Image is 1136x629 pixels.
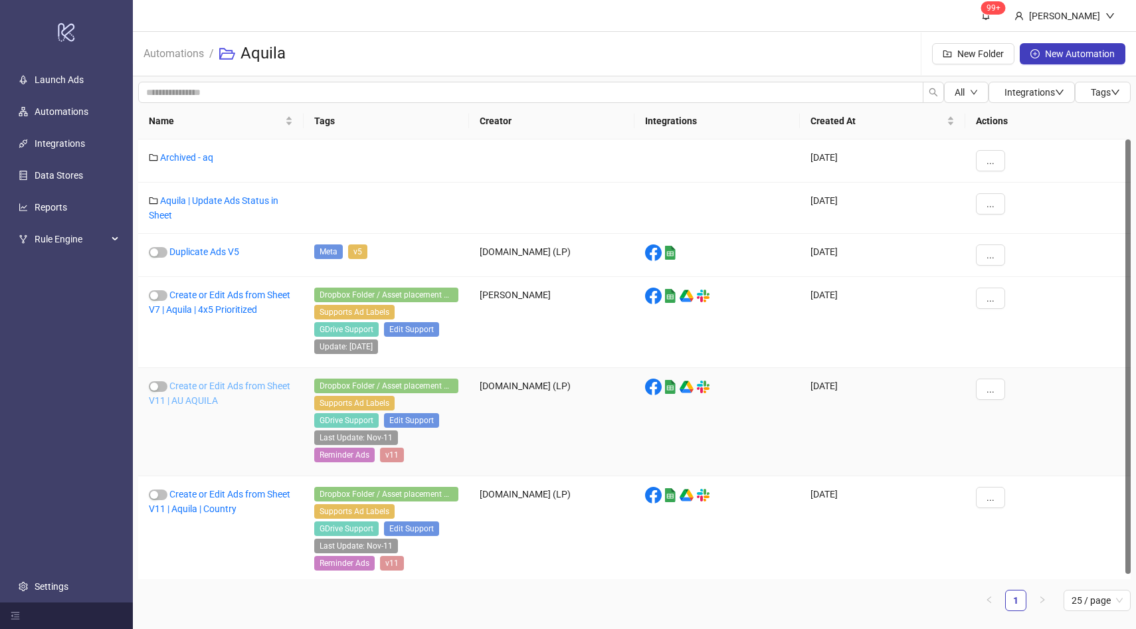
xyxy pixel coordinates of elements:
span: Last Update: Nov-11 [314,430,398,445]
button: New Automation [1020,43,1125,64]
span: All [955,87,965,98]
h3: Aquila [240,43,286,64]
span: plus-circle [1030,49,1040,58]
span: Last Update: Nov-11 [314,539,398,553]
li: Previous Page [979,590,1000,611]
a: Reports [35,202,67,213]
span: ... [987,199,994,209]
div: Page Size [1064,590,1131,611]
div: [DOMAIN_NAME] (LP) [469,234,634,277]
button: ... [976,487,1005,508]
a: Integrations [35,138,85,149]
span: fork [19,234,28,244]
span: ... [987,250,994,260]
span: v11 [380,448,404,462]
button: ... [976,150,1005,171]
span: Reminder Ads [314,448,375,462]
span: right [1038,596,1046,604]
span: search [929,88,938,97]
button: ... [976,288,1005,309]
div: [DATE] [800,183,965,234]
button: Integrationsdown [989,82,1075,103]
button: ... [976,193,1005,215]
li: Next Page [1032,590,1053,611]
span: v5 [348,244,367,259]
span: menu-fold [11,611,20,620]
button: Tagsdown [1075,82,1131,103]
div: [DATE] [800,139,965,183]
a: Launch Ads [35,74,84,85]
span: folder [149,153,158,162]
span: Dropbox Folder / Asset placement detection [314,487,458,501]
div: [DATE] [800,234,965,277]
th: Creator [469,103,634,139]
span: Edit Support [384,413,439,428]
a: Automations [35,106,88,117]
button: New Folder [932,43,1014,64]
button: ... [976,379,1005,400]
span: ... [987,155,994,166]
span: Supports Ad Labels [314,504,395,519]
span: left [985,596,993,604]
div: [PERSON_NAME] [469,277,634,368]
a: 1 [1006,590,1026,610]
span: Name [149,114,282,128]
a: Create or Edit Ads from Sheet V11 | AU AQUILA [149,381,290,406]
li: 1 [1005,590,1026,611]
div: [DATE] [800,476,965,584]
span: Supports Ad Labels [314,396,395,410]
span: GDrive Support [314,521,379,536]
div: [PERSON_NAME] [1024,9,1105,23]
span: ... [987,293,994,304]
li: / [209,33,214,75]
span: Update: 21-10-2024 [314,339,378,354]
a: Create or Edit Ads from Sheet V11 | Aquila | Country [149,489,290,514]
span: user [1014,11,1024,21]
th: Integrations [634,103,800,139]
span: folder [149,196,158,205]
span: down [1111,88,1120,97]
span: Dropbox Folder / Asset placement detection [314,288,458,302]
span: Created At [810,114,944,128]
span: Edit Support [384,521,439,536]
span: Rule Engine [35,226,108,252]
span: Dropbox Folder / Asset placement detection [314,379,458,393]
a: Automations [141,45,207,60]
button: left [979,590,1000,611]
th: Tags [304,103,469,139]
span: Integrations [1004,87,1064,98]
div: [DATE] [800,368,965,476]
div: [DOMAIN_NAME] (LP) [469,368,634,476]
span: down [970,88,978,96]
a: Archived - aq [160,152,213,163]
span: bell [981,11,991,20]
sup: 1584 [981,1,1006,15]
span: Tags [1091,87,1120,98]
th: Created At [800,103,965,139]
span: folder-open [219,46,235,62]
span: Meta [314,244,343,259]
span: down [1105,11,1115,21]
span: New Automation [1045,48,1115,59]
button: ... [976,244,1005,266]
span: ... [987,492,994,503]
a: Aquila | Update Ads Status in Sheet [149,195,278,221]
a: Settings [35,581,68,592]
span: down [1055,88,1064,97]
span: v11 [380,556,404,571]
a: Create or Edit Ads from Sheet V7 | Aquila | 4x5 Prioritized [149,290,290,315]
div: [DOMAIN_NAME] (LP) [469,476,634,584]
div: [DATE] [800,277,965,368]
span: folder-add [943,49,952,58]
a: Data Stores [35,170,83,181]
span: Supports Ad Labels [314,305,395,319]
span: Reminder Ads [314,556,375,571]
button: right [1032,590,1053,611]
span: GDrive Support [314,322,379,337]
th: Name [138,103,304,139]
span: New Folder [957,48,1004,59]
span: 25 / page [1072,590,1123,610]
span: GDrive Support [314,413,379,428]
th: Actions [965,103,1131,139]
button: Alldown [944,82,989,103]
